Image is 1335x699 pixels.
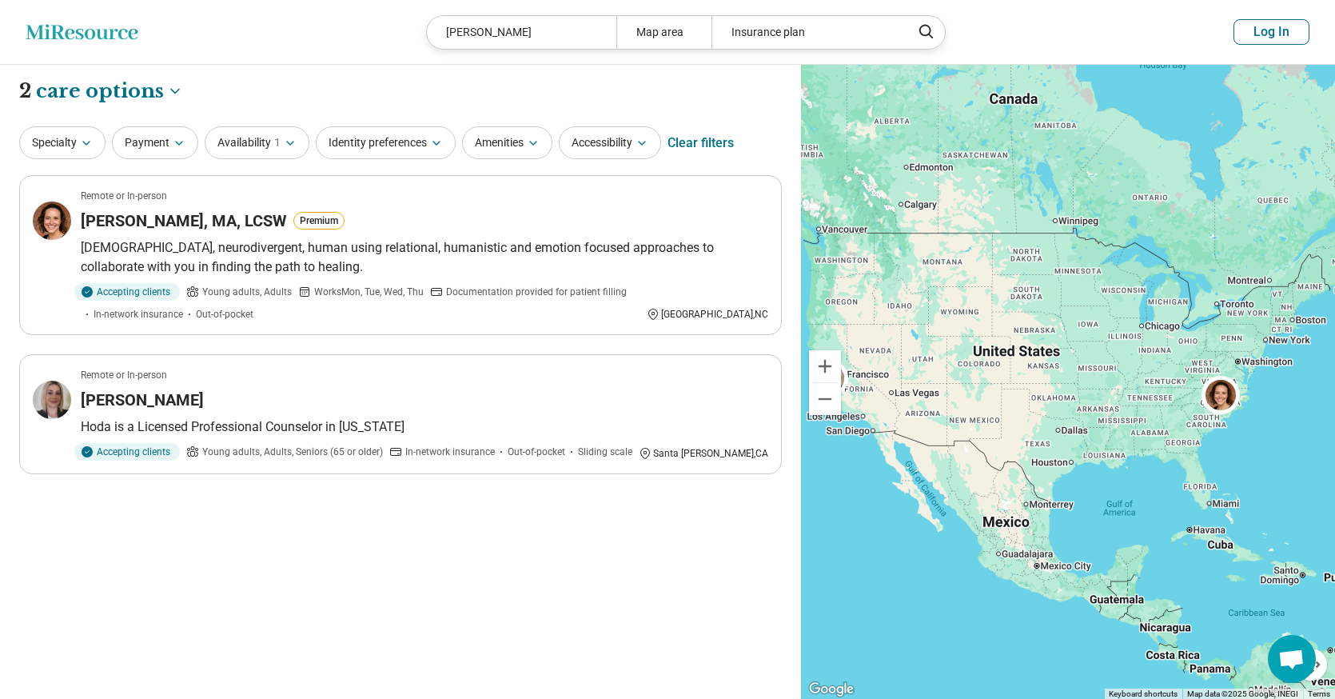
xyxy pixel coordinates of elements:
[74,283,180,301] div: Accepting clients
[112,126,198,159] button: Payment
[427,16,616,49] div: [PERSON_NAME]
[508,445,565,459] span: Out-of-pocket
[1233,19,1309,45] button: Log In
[316,126,456,159] button: Identity preferences
[81,210,287,232] h3: [PERSON_NAME], MA, LCSW
[1187,689,1298,698] span: Map data ©2025 Google, INEGI
[274,134,281,151] span: 1
[205,126,309,159] button: Availability1
[809,383,841,415] button: Zoom out
[639,446,768,461] div: Santa [PERSON_NAME] , CA
[94,307,183,322] span: In-network insurance
[647,307,768,322] div: [GEOGRAPHIC_DATA] , NC
[81,368,167,382] p: Remote or In-person
[578,445,632,459] span: Sliding scale
[446,285,627,299] span: Documentation provided for patient filling
[293,212,345,230] button: Premium
[81,238,768,277] p: [DEMOGRAPHIC_DATA], neurodivergent, human using relational, humanistic and emotion focused approa...
[36,78,164,105] span: care options
[19,126,106,159] button: Specialty
[809,350,841,382] button: Zoom in
[36,78,183,105] button: Care options
[81,189,167,203] p: Remote or In-person
[202,445,383,459] span: Young adults, Adults, Seniors (65 or older)
[462,126,552,159] button: Amenities
[81,417,768,437] p: Hoda is a Licensed Professional Counselor in [US_STATE]
[616,16,711,49] div: Map area
[559,126,661,159] button: Accessibility
[81,389,204,411] h3: [PERSON_NAME]
[711,16,901,49] div: Insurance plan
[196,307,253,322] span: Out-of-pocket
[19,78,183,105] h1: 2
[202,285,292,299] span: Young adults, Adults
[405,445,495,459] span: In-network insurance
[667,124,734,162] div: Clear filters
[1308,689,1330,698] a: Terms (opens in new tab)
[1268,635,1316,683] div: Open chat
[314,285,424,299] span: Works Mon, Tue, Wed, Thu
[74,443,180,461] div: Accepting clients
